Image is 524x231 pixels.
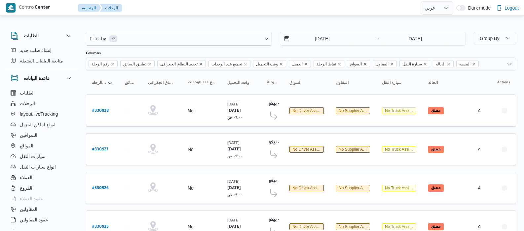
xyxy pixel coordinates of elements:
[20,195,43,203] span: عقود العملاء
[92,225,109,229] b: # 330925
[379,77,419,88] button: سيارة النقل
[92,60,109,68] span: رقم الرحلة
[8,183,75,193] button: الفروع
[188,224,194,230] div: No
[8,56,75,66] button: متابعة الطلبات النشطة
[423,62,427,66] button: Remove سيارة النقل from selection in this group
[269,102,336,106] b: مخزن فرونت دور الاسكندرية - بيكو
[89,35,107,43] span: Filter by
[20,131,37,139] span: السواقين
[188,80,215,85] span: تجميع عدد الوحدات
[20,184,32,192] span: الفروع
[433,60,454,67] span: الحاله
[382,107,416,114] span: No Truck Assigned
[472,62,476,66] button: Remove المنصه from selection in this group
[227,186,241,191] b: [DATE]
[428,223,444,230] span: معلق
[100,4,122,12] button: الرحلات
[339,108,377,113] span: No supplier assigned
[350,60,362,68] span: السواق
[447,62,451,66] button: Remove الحاله from selection in this group
[289,223,324,230] span: No Driver Assigned
[86,51,101,56] label: Columns
[92,145,108,154] a: #330927
[243,62,247,66] button: Remove تجميع عدد الوحدات from selection in this group
[188,185,194,191] div: No
[20,142,33,150] span: المواقع
[227,102,240,106] small: [DATE]
[92,106,109,115] a: #330928
[8,172,75,183] button: العملاء
[337,62,341,66] button: Remove نقاط الرحلة from selection in this group
[478,108,491,113] span: Admin
[289,185,324,191] span: No Driver Assigned
[459,60,470,68] span: المنصه
[199,62,203,66] button: Remove تحديد النطاق الجغرافى from selection in this group
[8,98,75,109] button: الرحلات
[253,60,286,67] span: وقت التحميل
[480,36,499,41] span: Group By
[402,60,422,68] span: سيارة النقل
[256,60,278,68] span: وقت التحميل
[382,32,448,45] input: Press the down key to open a popover containing a calendar.
[148,80,176,85] span: تحديد النطاق الجغرافى
[78,4,101,12] button: الرئيسيه
[494,1,521,15] button: Logout
[304,62,308,66] button: Remove العميل from selection in this group
[339,224,377,229] span: No supplier assigned
[6,3,16,13] img: X8yXhbKr1z7QwAAAABJRU5ErkJggg==
[269,218,336,222] b: مخزن فرونت دور الاسكندرية - بيكو
[431,186,441,190] b: معلق
[336,223,370,230] span: No Supplier Assigned
[227,154,243,158] small: ٠٩:٠٠ ص
[8,140,75,151] button: المواقع
[211,60,242,68] span: تجميع عدد الوحدات
[125,80,136,85] span: تطبيق السائق
[108,80,113,85] svg: Sorted in descending order
[431,225,441,229] b: معلق
[227,80,249,85] span: وقت التحميل
[8,109,75,119] button: layout.liveTracking
[314,60,344,67] span: نقاط الرحلة
[24,74,50,82] h3: قاعدة البيانات
[20,163,56,171] span: انواع سيارات النقل
[35,5,50,11] b: Center
[289,146,324,153] span: No Driver Assigned
[8,88,75,98] button: الطلبات
[20,99,35,107] span: الرحلات
[292,186,326,190] span: No driver assigned
[225,77,258,88] button: وقت التحميل
[92,80,106,85] span: رقم الرحلة; Sorted in descending order
[8,151,75,162] button: سيارات النقل
[8,204,75,214] button: المقاولين
[382,80,401,85] span: سيارة النقل
[5,88,78,231] div: قاعدة البيانات
[499,105,510,116] button: Actions
[227,225,241,229] b: [DATE]
[92,109,109,113] b: # 330928
[208,60,250,67] span: تجميع عدد الوحدات
[292,147,326,152] span: No driver assigned
[20,46,52,54] span: إنشاء طلب جديد
[92,147,108,152] b: # 330927
[474,32,516,45] button: Group By
[347,60,370,67] span: السواق
[8,130,75,140] button: السواقين
[8,214,75,225] button: عقود المقاولين
[363,62,367,66] button: Remove السواق from selection in this group
[292,224,326,229] span: No driver assigned
[382,185,416,191] span: No Truck Assigned
[292,60,303,68] span: العميل
[382,223,416,230] span: No Truck Assigned
[269,140,336,145] b: مخزن فرونت دور الاسكندرية - بيكو
[148,62,152,66] button: Remove تطبيق السائق from selection in this group
[20,205,37,213] span: المقاولين
[120,60,154,67] span: تطبيق السائق
[160,60,198,68] span: تحديد النطاق الجغرافى
[317,60,336,68] span: نقاط الرحلة
[123,60,146,68] span: تطبيق السائق
[436,60,445,68] span: الحاله
[145,77,178,88] button: تحديد النطاق الجغرافى
[20,173,32,181] span: العملاء
[428,184,444,192] span: معلق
